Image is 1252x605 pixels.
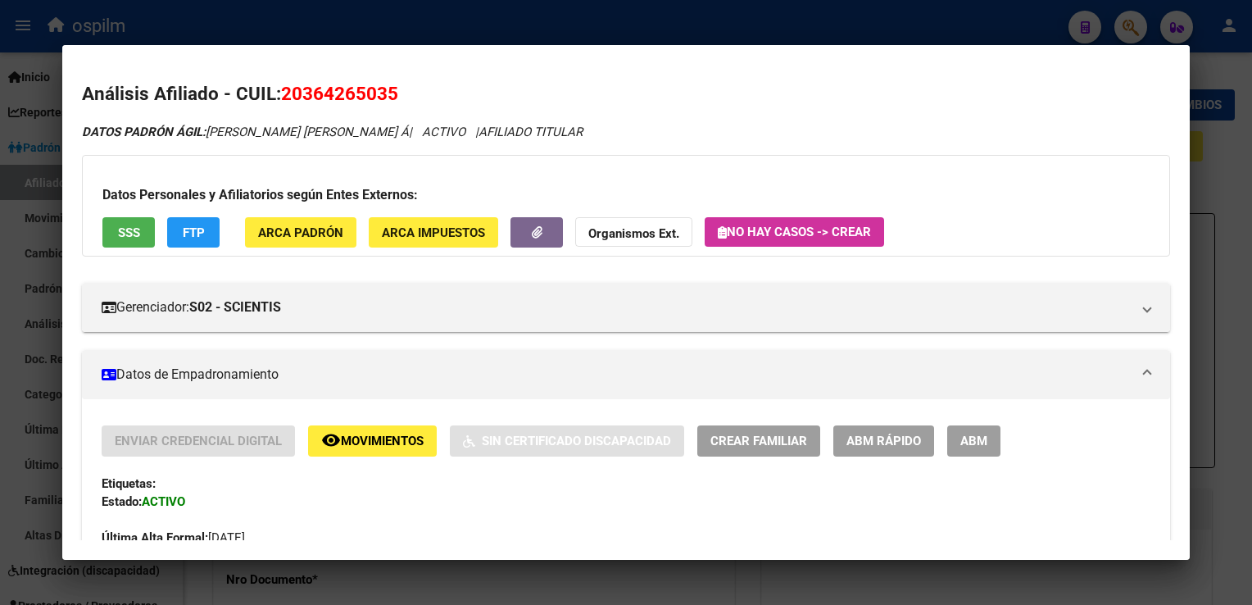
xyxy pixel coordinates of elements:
button: Movimientos [308,425,437,456]
strong: Organismos Ext. [588,226,679,241]
span: 20364265035 [281,83,398,104]
strong: Etiquetas: [102,476,156,491]
button: Crear Familiar [697,425,820,456]
h2: Análisis Afiliado - CUIL: [82,80,1169,108]
strong: Estado: [102,494,142,509]
span: SSS [118,225,140,240]
mat-expansion-panel-header: Gerenciador:S02 - SCIENTIS [82,283,1169,332]
strong: DATOS PADRÓN ÁGIL: [82,125,206,139]
mat-panel-title: Gerenciador: [102,298,1130,317]
span: Sin Certificado Discapacidad [482,434,671,449]
span: ABM Rápido [846,434,921,449]
span: [PERSON_NAME] [PERSON_NAME] Á [82,125,409,139]
span: FTP [183,225,205,240]
button: ARCA Impuestos [369,217,498,248]
button: ABM Rápido [833,425,934,456]
span: Enviar Credencial Digital [115,434,282,449]
span: No hay casos -> Crear [718,225,871,239]
strong: ACTIVO [142,494,185,509]
mat-icon: remove_red_eye [321,430,341,450]
span: AFILIADO TITULAR [479,125,583,139]
button: Sin Certificado Discapacidad [450,425,684,456]
button: ABM [947,425,1000,456]
button: FTP [167,217,220,248]
h3: Datos Personales y Afiliatorios según Entes Externos: [102,185,1149,205]
span: Movimientos [341,434,424,449]
button: No hay casos -> Crear [705,217,884,247]
mat-panel-title: Datos de Empadronamiento [102,365,1130,384]
button: Organismos Ext. [575,217,692,248]
button: SSS [102,217,155,248]
span: [DATE] [102,530,245,545]
iframe: Intercom live chat [1196,549,1236,589]
span: ABM [960,434,987,449]
mat-expansion-panel-header: Datos de Empadronamiento [82,350,1169,399]
span: Crear Familiar [710,434,807,449]
button: Enviar Credencial Digital [102,425,295,456]
span: ARCA Impuestos [382,225,485,240]
i: | ACTIVO | [82,125,583,139]
button: ARCA Padrón [245,217,356,248]
span: ARCA Padrón [258,225,343,240]
strong: S02 - SCIENTIS [189,298,281,317]
strong: Última Alta Formal: [102,530,208,545]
